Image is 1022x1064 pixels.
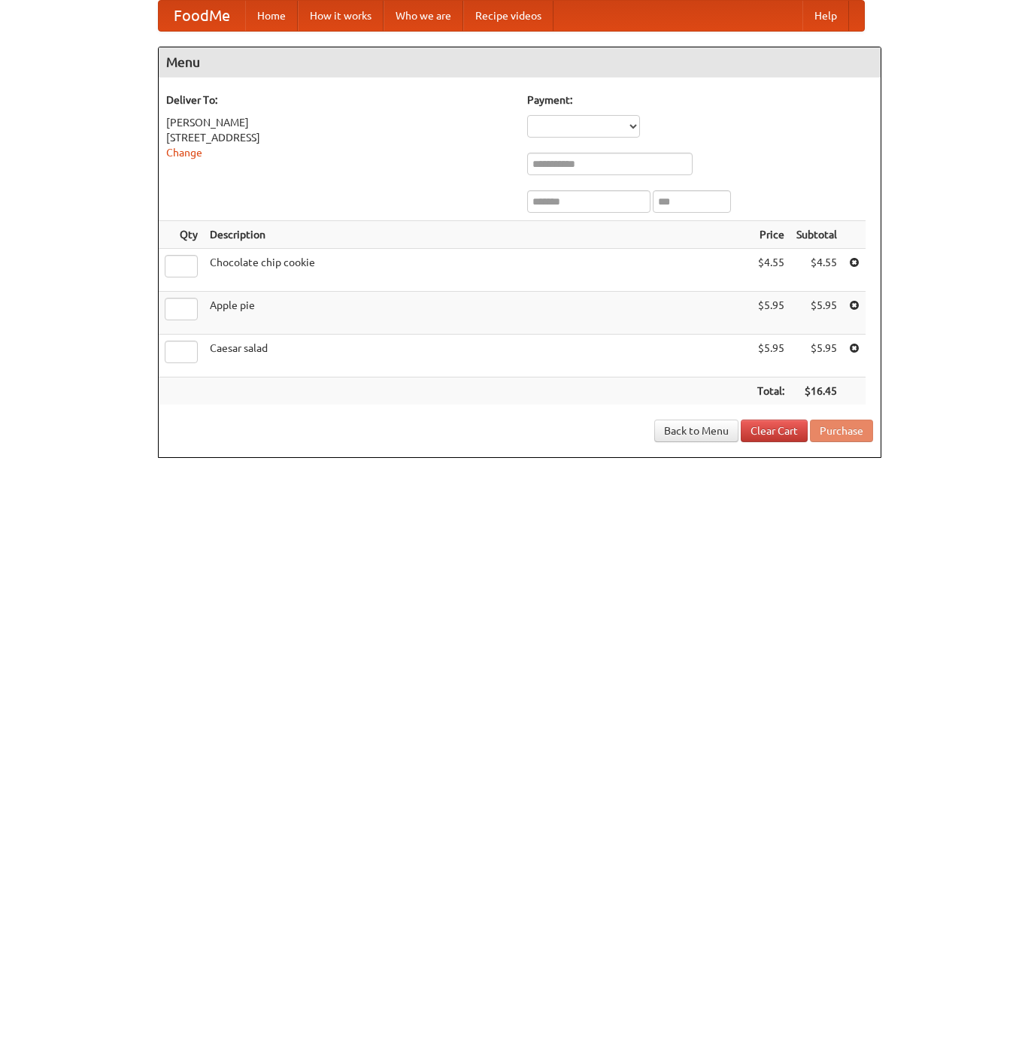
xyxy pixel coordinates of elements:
[751,221,790,249] th: Price
[204,221,751,249] th: Description
[741,420,808,442] a: Clear Cart
[298,1,384,31] a: How it works
[751,377,790,405] th: Total:
[159,1,245,31] a: FoodMe
[166,130,512,145] div: [STREET_ADDRESS]
[204,292,751,335] td: Apple pie
[204,335,751,377] td: Caesar salad
[463,1,553,31] a: Recipe videos
[790,292,843,335] td: $5.95
[790,221,843,249] th: Subtotal
[245,1,298,31] a: Home
[802,1,849,31] a: Help
[204,249,751,292] td: Chocolate chip cookie
[751,292,790,335] td: $5.95
[527,92,873,108] h5: Payment:
[810,420,873,442] button: Purchase
[166,92,512,108] h5: Deliver To:
[159,47,881,77] h4: Menu
[159,221,204,249] th: Qty
[790,377,843,405] th: $16.45
[384,1,463,31] a: Who we are
[790,249,843,292] td: $4.55
[751,249,790,292] td: $4.55
[790,335,843,377] td: $5.95
[166,147,202,159] a: Change
[654,420,738,442] a: Back to Menu
[166,115,512,130] div: [PERSON_NAME]
[751,335,790,377] td: $5.95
